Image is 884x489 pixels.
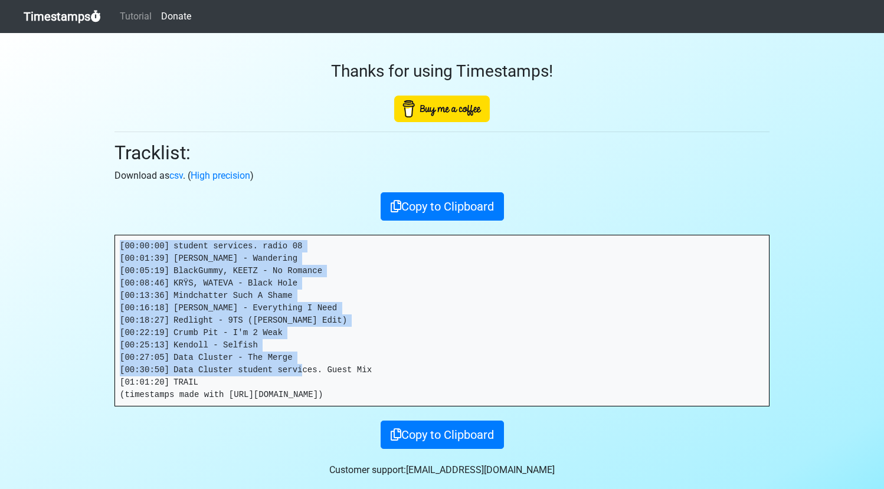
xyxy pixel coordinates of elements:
[381,192,504,221] button: Copy to Clipboard
[381,421,504,449] button: Copy to Clipboard
[394,96,490,122] img: Buy Me A Coffee
[114,61,770,81] h3: Thanks for using Timestamps!
[114,169,770,183] p: Download as . ( )
[169,170,183,181] a: csv
[24,5,101,28] a: Timestamps
[114,142,770,164] h2: Tracklist:
[115,235,769,406] pre: [00:00:00] student services. radio 08 [00:01:39] [PERSON_NAME] - Wandering [00:05:19] BlackGummy,...
[156,5,196,28] a: Donate
[191,170,250,181] a: High precision
[115,5,156,28] a: Tutorial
